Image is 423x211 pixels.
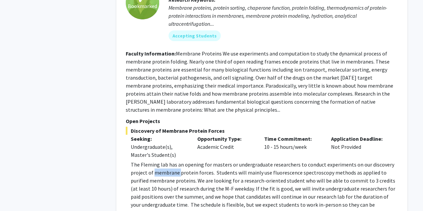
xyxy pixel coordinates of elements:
[131,135,188,143] p: Seeking:
[126,50,176,57] b: Faculty Information:
[126,117,398,125] p: Open Projects
[192,135,259,159] div: Academic Credit
[128,2,157,10] span: Bookmarked
[264,135,321,143] p: Time Commitment:
[131,143,188,159] div: Undergraduate(s), Master's Student(s)
[169,30,221,41] mat-chip: Accepting Students
[169,4,398,28] div: Membrane proteins, protein sorting, chaperone function, protein folding, thermodynamics of protei...
[126,127,398,135] span: Discovery of Membrane Protein Forces
[197,135,254,143] p: Opportunity Type:
[259,135,326,159] div: 10 - 15 hours/week
[126,50,393,113] fg-read-more: Membrane Proteins We use experiments and computation to study the dynamical process of membrane p...
[331,135,388,143] p: Application Deadline:
[326,135,393,159] div: Not Provided
[5,181,28,206] iframe: Chat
